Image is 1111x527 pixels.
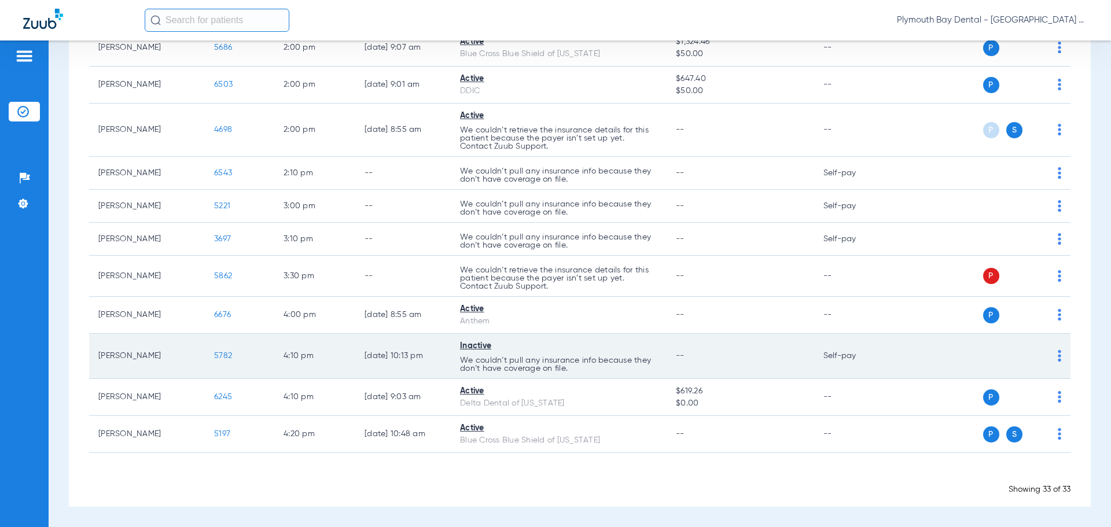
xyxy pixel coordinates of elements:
td: -- [814,379,892,416]
span: $50.00 [676,48,804,60]
span: $0.00 [676,397,804,410]
span: P [983,389,999,406]
div: Active [460,303,657,315]
td: -- [814,104,892,157]
div: Active [460,36,657,48]
span: -- [676,169,685,177]
td: [PERSON_NAME] [89,104,205,157]
td: [PERSON_NAME] [89,67,205,104]
img: group-dot-blue.svg [1058,391,1061,403]
span: P [983,307,999,323]
input: Search for patients [145,9,289,32]
td: -- [355,256,451,297]
img: group-dot-blue.svg [1058,79,1061,90]
span: $50.00 [676,85,804,97]
td: -- [814,256,892,297]
span: Loading [563,471,597,481]
td: 4:10 PM [274,334,355,379]
td: [DATE] 9:07 AM [355,30,451,67]
td: -- [355,223,451,256]
div: Delta Dental of [US_STATE] [460,397,657,410]
span: -- [676,430,685,438]
p: We couldn’t retrieve the insurance details for this patient because the payer isn’t set up yet. C... [460,126,657,150]
div: Active [460,110,657,122]
td: [DATE] 10:13 PM [355,334,451,379]
img: hamburger-icon [15,49,34,63]
span: 5862 [214,272,232,280]
img: group-dot-blue.svg [1058,167,1061,179]
span: 6543 [214,169,232,177]
td: [PERSON_NAME] [89,223,205,256]
span: -- [676,126,685,134]
p: We couldn’t pull any insurance info because they don’t have coverage on file. [460,356,657,373]
span: Plymouth Bay Dental - [GEOGRAPHIC_DATA] Dental [897,14,1088,26]
span: 6676 [214,311,231,319]
td: 3:00 PM [274,190,355,223]
td: [PERSON_NAME] [89,416,205,453]
span: S [1006,426,1022,443]
img: group-dot-blue.svg [1058,428,1061,440]
p: We couldn’t pull any insurance info because they don’t have coverage on file. [460,167,657,183]
img: x.svg [1032,309,1043,320]
span: P [983,77,999,93]
img: group-dot-blue.svg [1058,309,1061,320]
td: 2:00 PM [274,67,355,104]
td: -- [814,416,892,453]
td: 3:30 PM [274,256,355,297]
div: Active [460,73,657,85]
td: -- [814,30,892,67]
td: [PERSON_NAME] [89,30,205,67]
td: -- [814,67,892,104]
td: Self-pay [814,334,892,379]
div: Active [460,385,657,397]
td: Self-pay [814,223,892,256]
td: 2:00 PM [274,104,355,157]
td: [DATE] 10:48 AM [355,416,451,453]
span: 5221 [214,202,230,210]
img: x.svg [1032,233,1043,245]
img: group-dot-blue.svg [1058,270,1061,282]
img: group-dot-blue.svg [1058,233,1061,245]
td: [PERSON_NAME] [89,256,205,297]
img: x.svg [1032,270,1043,282]
p: We couldn’t retrieve the insurance details for this patient because the payer isn’t set up yet. C... [460,266,657,290]
span: $647.40 [676,73,804,85]
p: We couldn’t pull any insurance info because they don’t have coverage on file. [460,233,657,249]
span: P [983,268,999,284]
span: 5782 [214,352,232,360]
td: [DATE] 8:55 AM [355,297,451,334]
span: -- [676,352,685,360]
img: x.svg [1032,428,1043,440]
span: 6503 [214,80,233,89]
span: P [983,122,999,138]
img: group-dot-blue.svg [1058,350,1061,362]
span: -- [676,272,685,280]
span: 5686 [214,43,232,51]
img: x.svg [1032,124,1043,135]
div: DDIC [460,85,657,97]
td: -- [355,157,451,190]
iframe: Chat Widget [1053,471,1111,527]
span: 5197 [214,430,230,438]
img: x.svg [1032,200,1043,212]
td: -- [355,190,451,223]
td: [PERSON_NAME] [89,334,205,379]
td: [DATE] 8:55 AM [355,104,451,157]
img: Search Icon [150,15,161,25]
td: [DATE] 9:01 AM [355,67,451,104]
img: Zuub Logo [23,9,63,29]
img: x.svg [1032,42,1043,53]
td: [PERSON_NAME] [89,190,205,223]
td: 4:00 PM [274,297,355,334]
td: 3:10 PM [274,223,355,256]
td: 2:10 PM [274,157,355,190]
span: -- [676,311,685,319]
span: 3697 [214,235,231,243]
span: Showing 33 of 33 [1009,485,1070,493]
span: S [1006,122,1022,138]
td: Self-pay [814,157,892,190]
img: x.svg [1032,167,1043,179]
td: -- [814,297,892,334]
img: x.svg [1032,391,1043,403]
span: $1,324.46 [676,36,804,48]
